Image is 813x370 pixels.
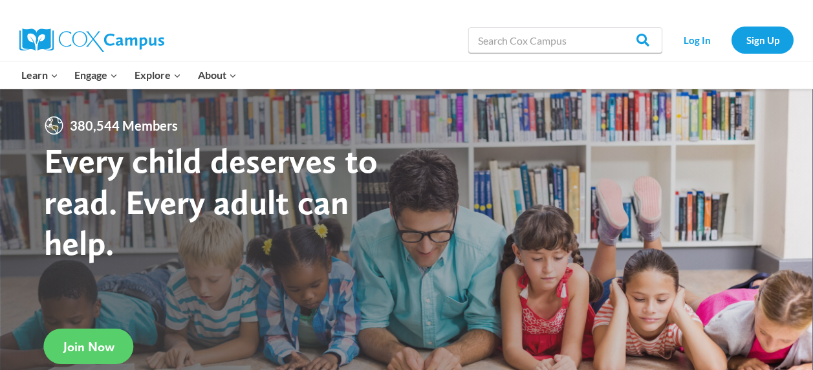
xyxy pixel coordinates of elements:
nav: Primary Navigation [13,61,244,89]
a: Sign Up [732,27,794,53]
img: Cox Campus [19,28,164,52]
span: 380,544 Members [65,115,183,136]
span: Learn [21,67,58,83]
span: Engage [74,67,118,83]
a: Join Now [44,329,134,364]
strong: Every child deserves to read. Every adult can help. [44,140,378,263]
span: About [198,67,237,83]
span: Join Now [63,339,114,354]
span: Explore [135,67,181,83]
nav: Secondary Navigation [669,27,794,53]
a: Log In [669,27,725,53]
input: Search Cox Campus [468,27,662,53]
